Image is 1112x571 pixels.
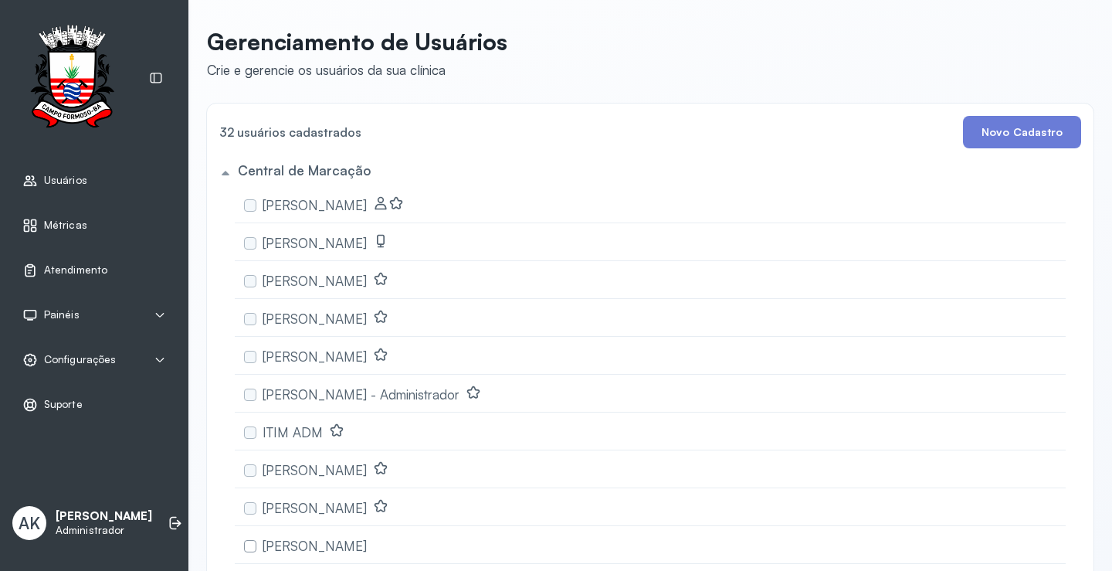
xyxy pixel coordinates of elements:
span: Painéis [44,308,80,321]
span: Suporte [44,398,83,411]
button: Novo Cadastro [963,116,1081,148]
span: [PERSON_NAME] [263,500,367,516]
span: [PERSON_NAME] [263,538,367,554]
span: [PERSON_NAME] [263,462,367,478]
a: Usuários [22,173,166,189]
span: [PERSON_NAME] [263,311,367,327]
p: [PERSON_NAME] [56,509,152,524]
span: [PERSON_NAME] [263,273,367,289]
span: [PERSON_NAME] - Administrador [263,386,459,403]
span: ITIM ADM [263,424,323,440]
span: Configurações [44,353,116,366]
a: Atendimento [22,263,166,278]
span: [PERSON_NAME] [263,235,367,251]
span: Métricas [44,219,87,232]
h4: 32 usuários cadastrados [219,121,361,143]
p: Administrador [56,524,152,537]
p: Gerenciamento de Usuários [207,28,507,56]
h5: Central de Marcação [238,162,371,178]
img: Logotipo do estabelecimento [16,25,127,132]
div: Crie e gerencie os usuários da sua clínica [207,62,507,78]
span: Usuários [44,174,87,187]
a: Métricas [22,218,166,233]
span: [PERSON_NAME] [263,197,367,213]
span: [PERSON_NAME] [263,348,367,365]
span: Atendimento [44,263,107,277]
